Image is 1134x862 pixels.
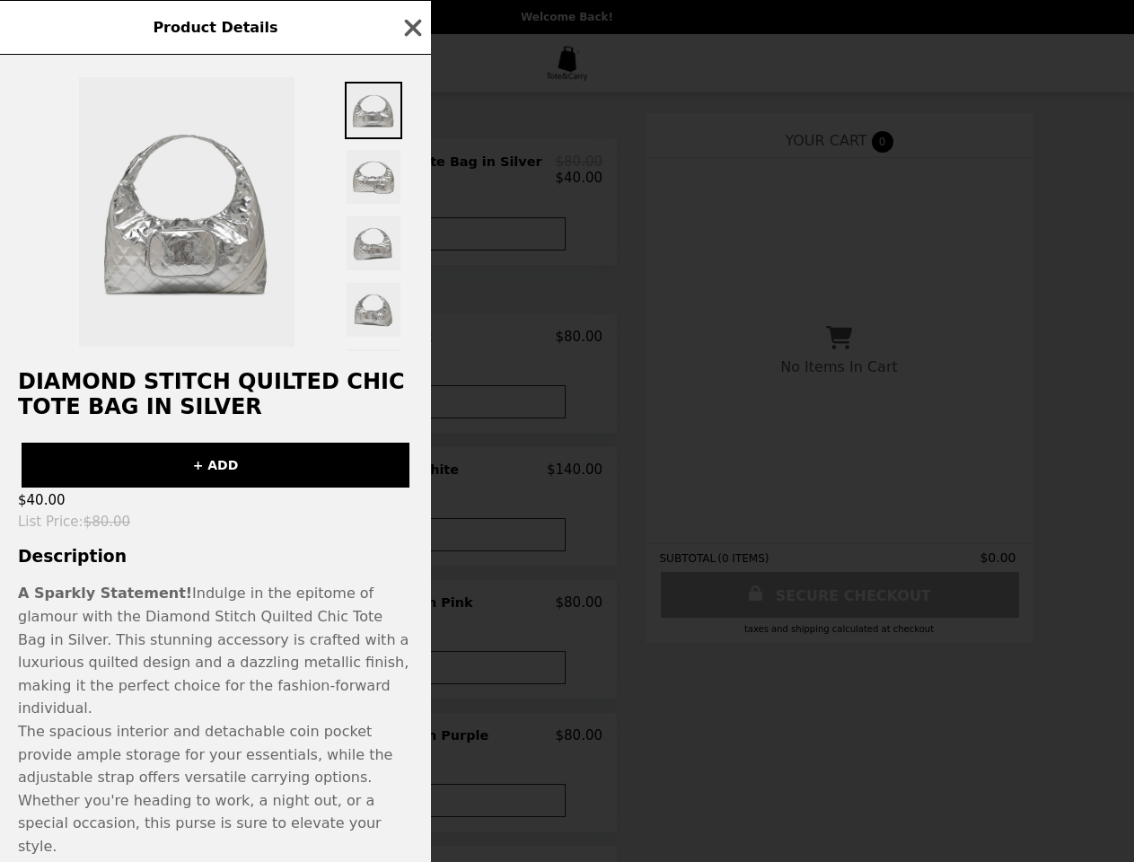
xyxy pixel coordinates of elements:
[345,215,402,272] img: Thumbnail 3
[18,582,413,720] p: Indulge in the epitome of glamour with the Diamond Stitch Quilted Chic Tote Bag in Silver. This s...
[79,77,294,347] img: Default Title
[345,347,402,405] img: Thumbnail 5
[345,82,402,139] img: Thumbnail 1
[18,585,192,602] strong: A Sparkly Statement!
[345,148,402,206] img: Thumbnail 2
[18,720,413,858] p: The spacious interior and detachable coin pocket provide ample storage for your essentials, while...
[22,443,409,488] button: + ADD
[153,19,277,36] span: Product Details
[84,514,131,530] span: $80.00
[345,281,402,339] img: Thumbnail 4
